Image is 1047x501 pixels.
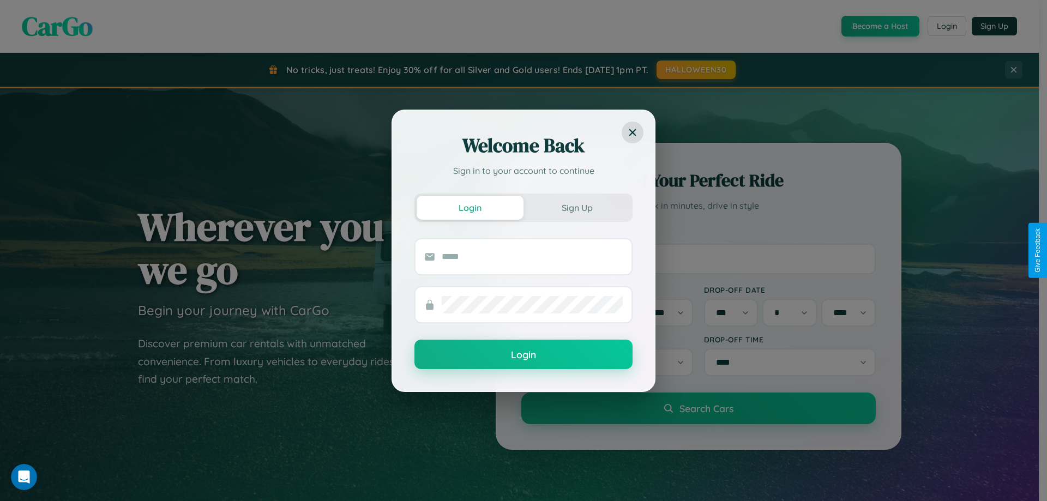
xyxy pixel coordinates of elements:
[414,340,633,369] button: Login
[11,464,37,490] iframe: Intercom live chat
[417,196,523,220] button: Login
[523,196,630,220] button: Sign Up
[1034,228,1042,273] div: Give Feedback
[414,164,633,177] p: Sign in to your account to continue
[414,132,633,159] h2: Welcome Back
